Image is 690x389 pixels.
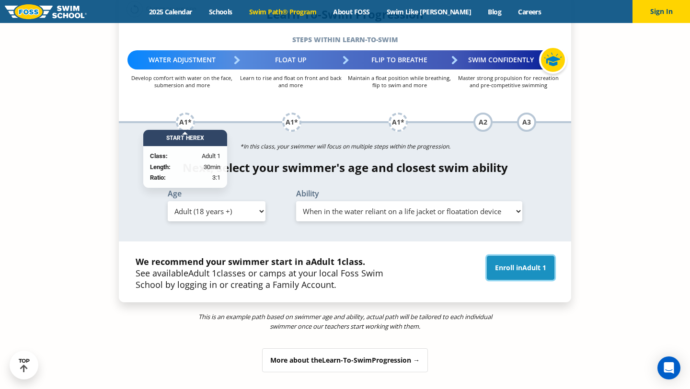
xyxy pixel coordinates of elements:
[150,163,171,171] strong: Length:
[296,190,522,197] label: Ability
[150,174,166,182] strong: Ratio:
[345,74,454,89] p: Maintain a float position while breathing, flip to swim and more
[143,130,227,147] div: Start Here
[127,74,236,89] p: Develop comfort with water on the face, submersion and more
[119,161,571,174] h4: Next, select your swimmer's age and closest swim ability
[473,113,493,132] div: A2
[487,256,554,280] a: Enroll inAdult 1
[119,33,571,46] h5: Steps within Learn-to-Swim
[236,50,345,69] div: Float Up
[236,74,345,89] p: Learn to rise and float on front and back and more
[5,4,87,19] img: FOSS Swim School Logo
[140,7,200,16] a: 2025 Calendar
[136,256,412,290] p: See available classes or camps at your local Foss Swim School by logging in or creating a Family ...
[200,135,204,142] span: X
[510,7,550,16] a: Careers
[517,113,536,132] div: A3
[480,7,510,16] a: Blog
[136,256,365,267] strong: We recommend your swimmer start in a class.
[454,50,563,69] div: Swim Confidently
[200,7,241,16] a: Schools
[196,312,494,331] p: This is an example path based on swimmer age and ability, actual path will be tailored to each in...
[378,7,480,16] a: Swim Like [PERSON_NAME]
[204,162,220,172] span: 30min
[522,263,546,272] span: Adult 1
[325,7,379,16] a: About FOSS
[322,355,372,365] span: Learn-To-Swim
[127,50,236,69] div: Water Adjustment
[262,348,428,372] div: More about the Progression →
[212,173,220,183] span: 3:1
[657,356,680,379] div: Open Intercom Messenger
[168,190,265,197] label: Age
[119,140,571,153] p: *In this class, your swimmer will focus on multiple steps within the progression.
[241,7,324,16] a: Swim Path® Program
[202,152,220,161] span: Adult 1
[345,50,454,69] div: Flip to Breathe
[19,358,30,373] div: TOP
[454,74,563,89] p: Master strong propulsion for recreation and pre-competitive swimming
[150,153,168,160] strong: Class:
[188,267,217,279] span: Adult 1
[311,256,342,267] span: Adult 1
